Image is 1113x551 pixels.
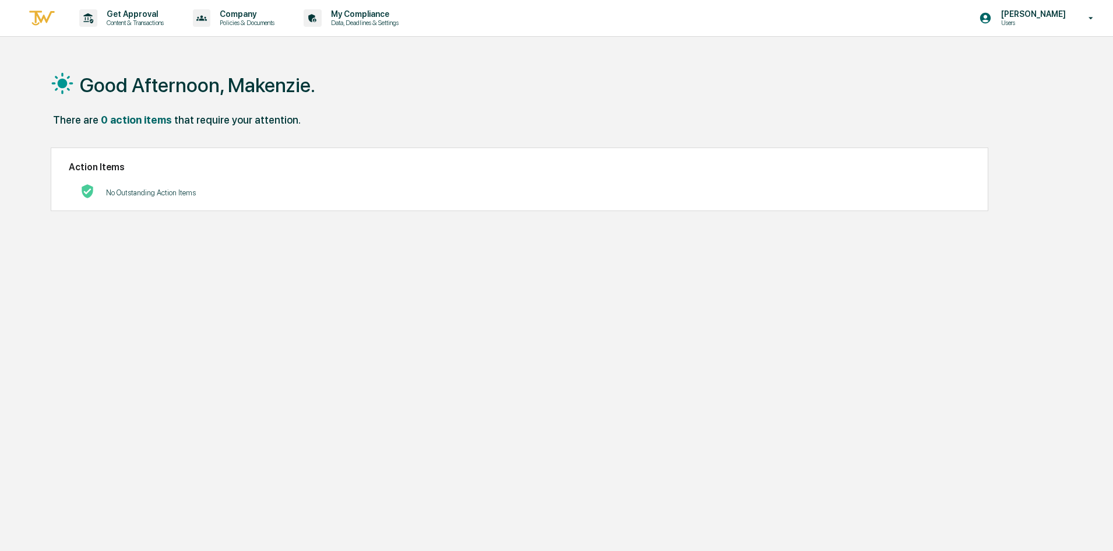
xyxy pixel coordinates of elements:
p: No Outstanding Action Items [106,188,196,197]
p: [PERSON_NAME] [992,9,1072,19]
p: Users [992,19,1072,27]
p: My Compliance [322,9,404,19]
img: logo [28,9,56,28]
div: that require your attention. [174,114,301,126]
p: Data, Deadlines & Settings [322,19,404,27]
div: 0 action items [101,114,172,126]
p: Get Approval [97,9,170,19]
h2: Action Items [69,162,970,173]
p: Content & Transactions [97,19,170,27]
h1: Good Afternoon, Makenzie. [80,73,315,97]
p: Company [210,9,280,19]
img: No Actions logo [80,184,94,198]
p: Policies & Documents [210,19,280,27]
div: There are [53,114,98,126]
